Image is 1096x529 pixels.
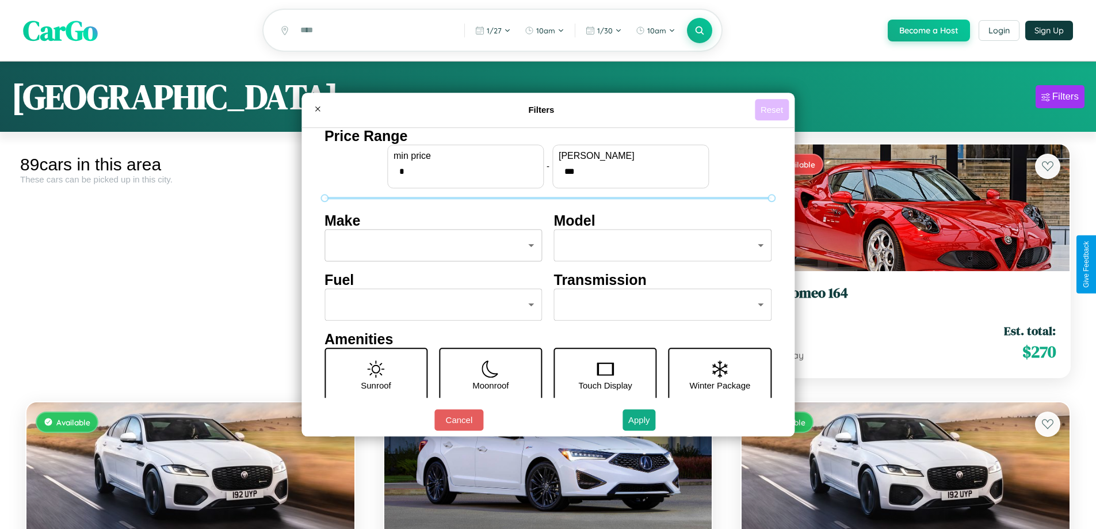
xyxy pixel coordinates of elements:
button: Become a Host [888,20,970,41]
p: - [547,158,549,174]
button: Reset [755,99,789,120]
span: Est. total: [1004,322,1056,339]
button: 10am [630,21,681,40]
div: 89 cars in this area [20,155,361,174]
span: 10am [536,26,555,35]
p: Touch Display [578,378,632,393]
button: Sign Up [1025,21,1073,40]
h4: Filters [328,105,755,115]
h4: Make [324,212,543,229]
span: Available [56,417,90,427]
span: CarGo [23,12,98,50]
span: 1 / 27 [487,26,502,35]
label: [PERSON_NAME] [559,151,702,161]
div: These cars can be picked up in this city. [20,174,361,184]
button: 10am [519,21,570,40]
div: Give Feedback [1082,241,1090,288]
p: Moonroof [472,378,509,393]
h4: Transmission [554,272,772,288]
button: Cancel [434,409,483,431]
span: 1 / 30 [597,26,613,35]
p: Sunroof [361,378,391,393]
h1: [GEOGRAPHIC_DATA] [12,73,338,120]
a: Alfa Romeo 1642018 [755,285,1056,313]
button: Filters [1036,85,1084,108]
h4: Amenities [324,331,772,348]
button: 1/27 [469,21,517,40]
h4: Fuel [324,272,543,288]
label: min price [394,151,537,161]
span: $ 270 [1022,340,1056,363]
div: Filters [1052,91,1079,102]
p: Winter Package [690,378,751,393]
button: Apply [623,409,656,431]
button: 1/30 [580,21,628,40]
h4: Price Range [324,128,772,144]
h3: Alfa Romeo 164 [755,285,1056,302]
button: Login [979,20,1019,41]
span: 10am [647,26,666,35]
h4: Model [554,212,772,229]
